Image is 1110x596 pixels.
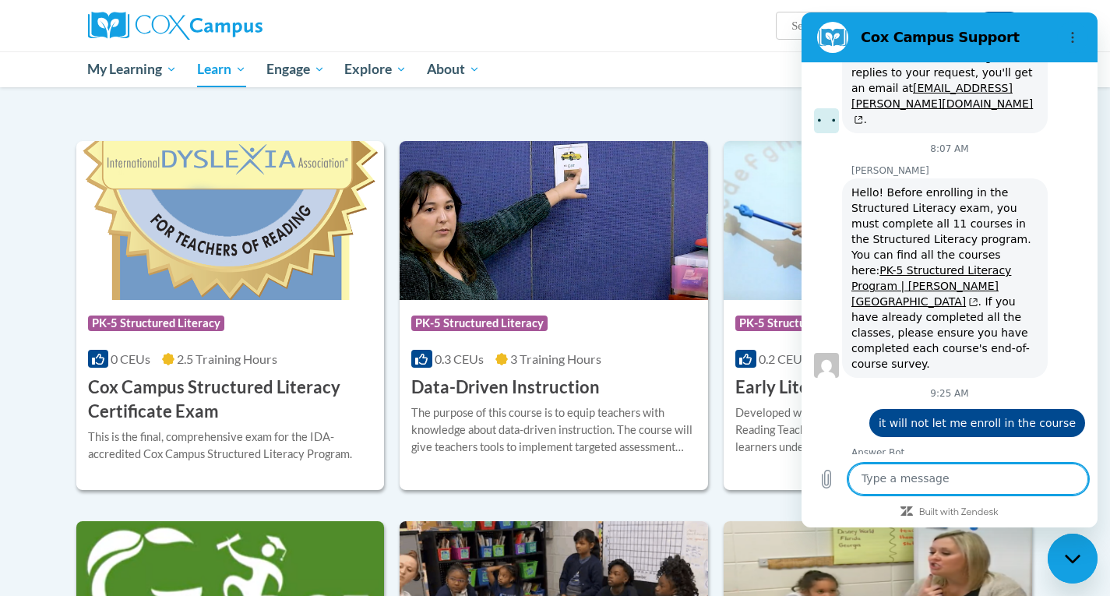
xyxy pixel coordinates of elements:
[78,51,188,87] a: My Learning
[187,51,256,87] a: Learn
[724,141,1032,490] a: Course LogoPK-5 Structured Literacy0.2 CEUs2 Training Hours Early LiteracyDeveloped with expert c...
[735,316,872,331] span: PK-5 Structured Literacy
[88,428,373,463] div: This is the final, comprehensive exam for the IDA-accredited Cox Campus Structured Literacy Program.
[400,141,708,300] img: Course Logo
[510,351,601,366] span: 3 Training Hours
[427,60,480,79] span: About
[400,141,708,490] a: Course LogoPK-5 Structured Literacy0.3 CEUs3 Training Hours Data-Driven InstructionThe purpose of...
[87,60,177,79] span: My Learning
[735,376,843,400] h3: Early Literacy
[724,141,1032,300] img: Course Logo
[76,141,385,300] img: Course Logo
[411,404,696,456] div: The purpose of this course is to equip teachers with knowledge about data-driven instruction. The...
[88,316,224,331] span: PK-5 Structured Literacy
[1048,534,1098,584] iframe: Button to launch messaging window, conversation in progress
[802,12,1098,527] iframe: Messaging window
[88,376,373,424] h3: Cox Campus Structured Literacy Certificate Exam
[344,60,407,79] span: Explore
[88,12,263,40] img: Cox Campus
[976,12,1023,37] button: Account Settings
[65,51,1046,87] div: Main menu
[197,60,246,79] span: Learn
[177,351,277,366] span: 2.5 Training Hours
[111,351,150,366] span: 0 CEUs
[759,351,808,366] span: 0.2 CEUs
[411,376,600,400] h3: Data-Driven Instruction
[411,316,548,331] span: PK-5 Structured Literacy
[334,51,417,87] a: Explore
[790,16,914,35] input: Search Courses
[417,51,490,87] a: About
[435,351,484,366] span: 0.3 CEUs
[88,12,384,40] a: Cox Campus
[266,60,325,79] span: Engage
[735,404,1020,456] div: Developed with expert contributor, [PERSON_NAME], Reading Teacherʹs Top Ten Tools. Through this c...
[76,141,385,490] a: Course LogoPK-5 Structured Literacy0 CEUs2.5 Training Hours Cox Campus Structured Literacy Certif...
[256,51,335,87] a: Engage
